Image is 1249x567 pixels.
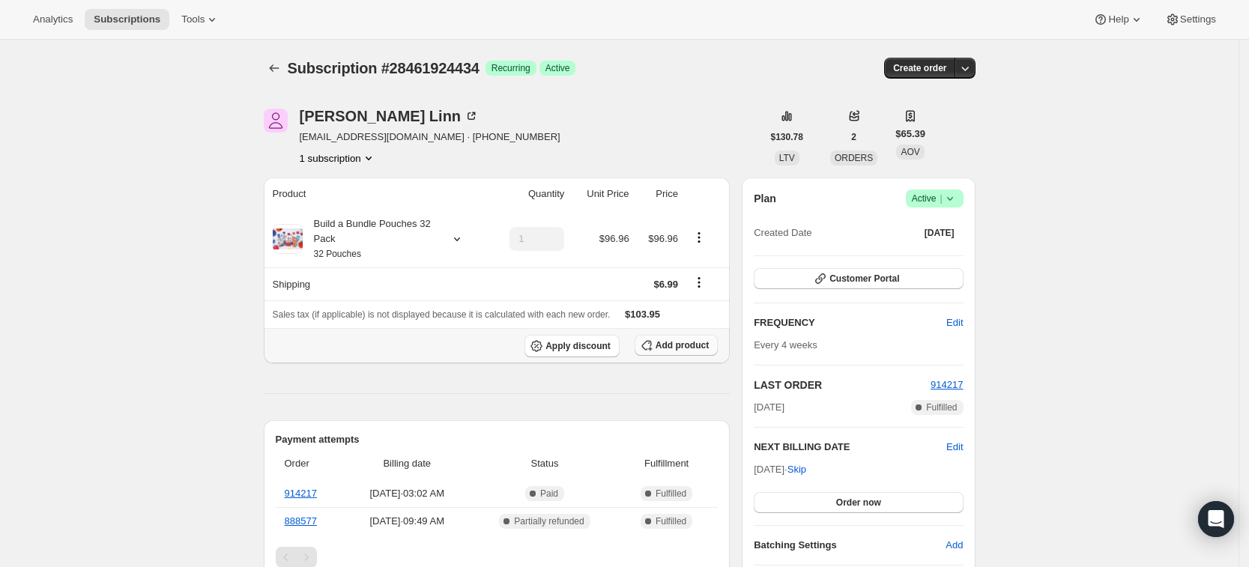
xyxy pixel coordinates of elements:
span: Recurring [492,62,530,74]
span: Active [912,191,958,206]
a: 914217 [931,379,963,390]
span: $96.96 [648,233,678,244]
button: Subscriptions [85,9,169,30]
span: $65.39 [895,127,925,142]
span: $130.78 [771,131,803,143]
h2: LAST ORDER [754,378,931,392]
h2: Payment attempts [276,432,719,447]
th: Product [264,178,489,210]
span: AOV [901,147,919,157]
span: Sales tax (if applicable) is not displayed because it is calculated with each new order. [273,309,611,320]
span: Active [545,62,570,74]
button: Skip [778,458,815,482]
span: Kelly Linn [264,109,288,133]
span: Apply discount [545,340,611,352]
button: 914217 [931,378,963,392]
span: [DATE] · 09:49 AM [349,514,465,529]
button: Create order [884,58,955,79]
button: Add product [635,335,718,356]
span: | [940,192,942,204]
span: Subscriptions [94,13,160,25]
button: Subscriptions [264,58,285,79]
small: 32 Pouches [314,249,361,259]
h6: Batching Settings [754,538,946,553]
span: [DATE] [925,227,955,239]
span: [DATE] · [754,464,806,475]
th: Unit Price [569,178,633,210]
button: Customer Portal [754,268,963,289]
h2: NEXT BILLING DATE [754,440,946,455]
span: ORDERS [835,153,873,163]
button: Analytics [24,9,82,30]
div: Build a Bundle Pouches 32 Pack [303,216,438,261]
div: Open Intercom Messenger [1198,501,1234,537]
a: 888577 [285,515,317,527]
span: Fulfilled [656,488,686,500]
button: Edit [937,311,972,335]
button: $130.78 [762,127,812,148]
span: Settings [1180,13,1216,25]
th: Quantity [489,178,569,210]
span: Every 4 weeks [754,339,817,351]
span: Billing date [349,456,465,471]
span: [DATE] · 03:02 AM [349,486,465,501]
span: [EMAIL_ADDRESS][DOMAIN_NAME] · [PHONE_NUMBER] [300,130,560,145]
button: Product actions [687,229,711,246]
span: Edit [946,315,963,330]
span: Create order [893,62,946,74]
span: Analytics [33,13,73,25]
span: Order now [836,497,881,509]
span: $103.95 [625,309,660,320]
button: Order now [754,492,963,513]
span: Skip [787,462,806,477]
span: Fulfilled [656,515,686,527]
button: Tools [172,9,229,30]
span: Subscription #28461924434 [288,60,480,76]
h2: Plan [754,191,776,206]
span: [DATE] [754,400,784,415]
button: [DATE] [916,222,964,243]
button: Add [937,533,972,557]
button: Help [1084,9,1152,30]
span: Tools [181,13,205,25]
span: LTV [779,153,795,163]
th: Shipping [264,267,489,300]
span: Paid [540,488,558,500]
span: Fulfilled [926,401,957,413]
button: Edit [946,440,963,455]
span: 2 [851,131,856,143]
button: Shipping actions [687,274,711,291]
span: Help [1108,13,1128,25]
a: 914217 [285,488,317,499]
th: Order [276,447,345,480]
span: $6.99 [653,279,678,290]
button: Settings [1156,9,1225,30]
span: Customer Portal [829,273,899,285]
span: Created Date [754,225,811,240]
span: Add [946,538,963,553]
button: 2 [842,127,865,148]
div: [PERSON_NAME] Linn [300,109,480,124]
th: Price [634,178,683,210]
h2: FREQUENCY [754,315,946,330]
span: Add product [656,339,709,351]
span: $96.96 [599,233,629,244]
span: Fulfillment [624,456,709,471]
span: Partially refunded [514,515,584,527]
button: Apply discount [524,335,620,357]
button: Product actions [300,151,376,166]
span: Status [474,456,615,471]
